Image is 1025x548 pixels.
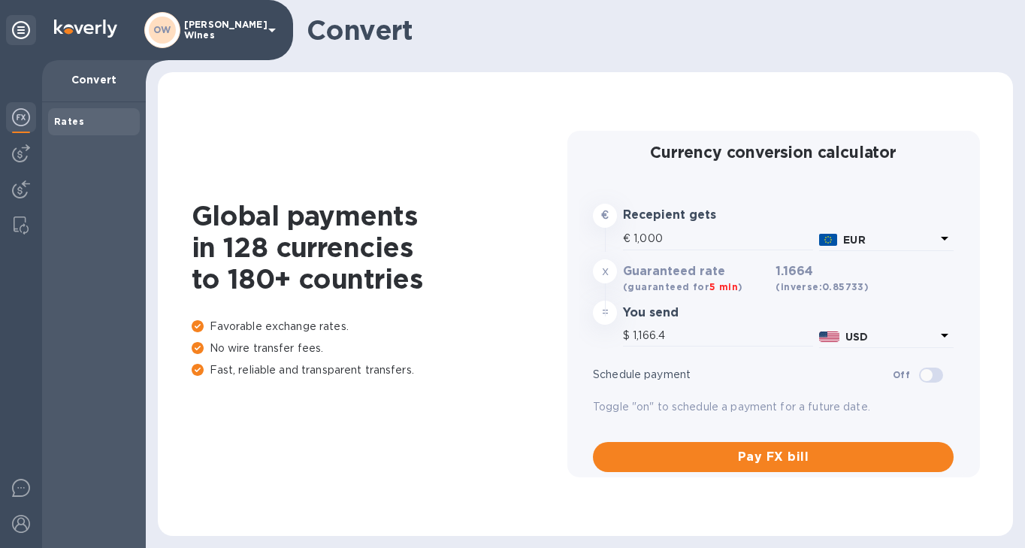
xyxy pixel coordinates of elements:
[153,24,171,35] b: OW
[54,20,117,38] img: Logo
[593,399,954,415] p: Toggle "on" to schedule a payment for a future date.
[623,208,770,223] h3: Recepient gets
[6,15,36,45] div: Unpin categories
[192,200,567,295] h1: Global payments in 128 currencies to 180+ countries
[605,448,942,466] span: Pay FX bill
[307,14,1001,46] h1: Convert
[709,281,738,292] span: 5 min
[623,306,770,320] h3: You send
[819,332,839,342] img: USD
[623,228,633,250] div: €
[54,116,84,127] b: Rates
[601,209,609,221] strong: €
[192,341,567,356] p: No wire transfer fees.
[633,325,813,347] input: Amount
[623,265,770,279] h3: Guaranteed rate
[776,281,869,292] b: (inverse: 0.85733 )
[593,367,893,383] p: Schedule payment
[776,265,869,295] h3: 1.1664
[192,319,567,335] p: Favorable exchange rates.
[593,442,954,472] button: Pay FX bill
[843,234,865,246] b: EUR
[623,281,742,292] b: (guaranteed for )
[845,331,868,343] b: USD
[593,259,617,283] div: x
[593,301,617,325] div: =
[623,325,633,347] div: $
[893,369,910,380] b: Off
[184,20,259,41] p: [PERSON_NAME] Wines
[54,72,134,87] p: Convert
[593,143,954,162] h2: Currency conversion calculator
[633,228,813,250] input: Amount
[12,108,30,126] img: Foreign exchange
[192,362,567,378] p: Fast, reliable and transparent transfers.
